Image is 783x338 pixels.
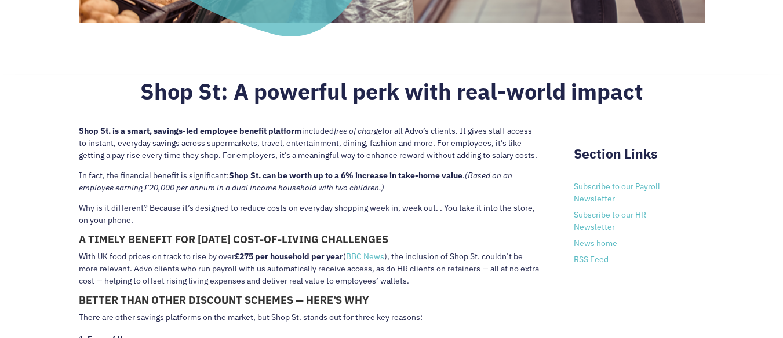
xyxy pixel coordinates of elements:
em: (Based on an employee earning £20,000 per annum in a dual income household with two children.) [79,170,512,193]
a: RSS Feed [574,254,609,264]
a: BBC News [346,251,384,262]
a: Subscribe to our Payroll Newsletter [574,181,660,204]
p: There are other savings platforms on the market, but Shop St. stands out for three key reasons: [79,311,540,332]
p: In fact, the financial benefit is significant: . [79,170,540,202]
strong: £275 per household per year [235,251,343,262]
p: included for all Advo’s clients. It gives staff access to instant, everyday savings across superm... [79,125,540,170]
strong: BETTER THAN OTHER DISCOUNT SCHEMES — HERE’S WHY [79,293,369,307]
strong: Shop St. can be worth up to a 6% increase in take-home value [229,170,462,181]
em: free of charge [334,126,382,136]
a: Subscribe to our HR Newsletter [574,210,646,232]
h2: Shop St: A powerful perk with real-world impact [79,78,705,111]
p: With UK food prices on track to rise by over ( ), the inclusion of Shop St. couldn’t be more rele... [79,251,540,295]
strong: Shop St. is a smart, savings-led employee benefit platform [79,126,302,136]
p: Why is it different? Because it’s designed to reduce costs on everyday shopping week in, week out... [79,202,540,234]
h2: Section Links [574,146,704,168]
strong: A TIMELY BENEFIT FOR [DATE] COST-OF-LIVING CHALLENGES [79,233,388,246]
a: News home [574,238,617,248]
